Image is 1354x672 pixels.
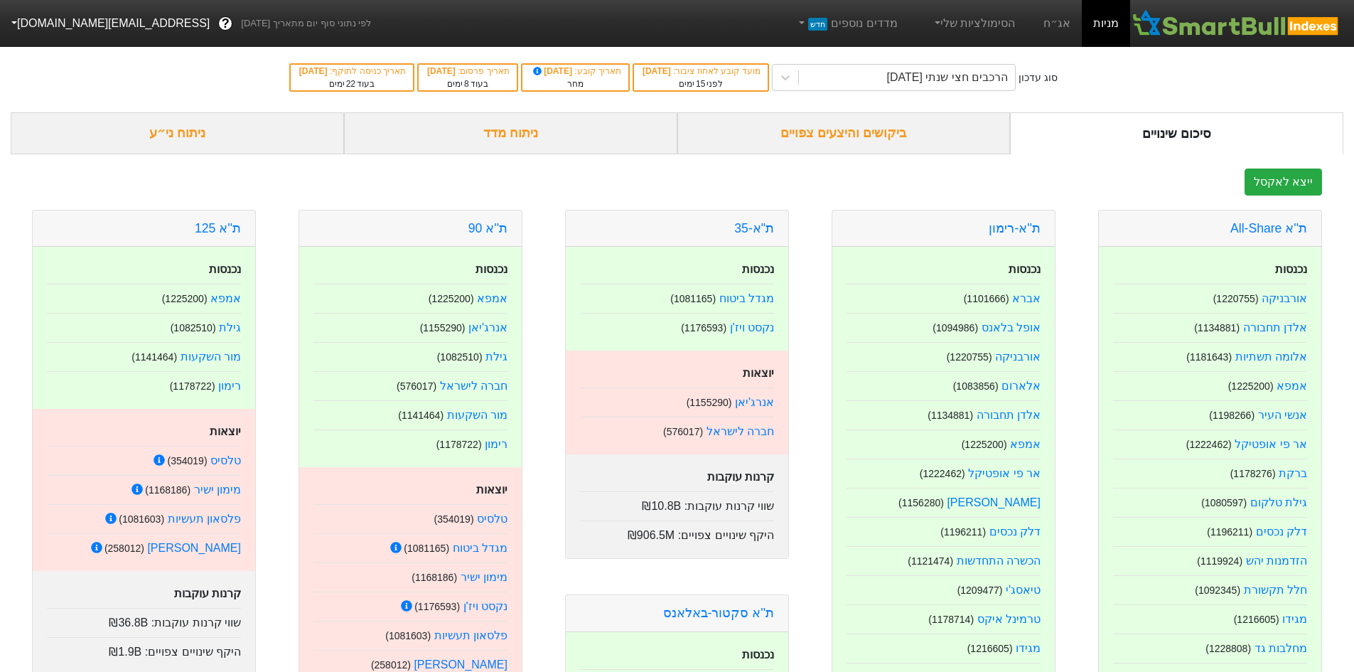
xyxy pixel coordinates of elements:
[719,292,774,304] a: מגדל ביטוח
[1246,555,1307,567] a: הזדמנות יהש
[1213,293,1259,304] small: ( 1220755 )
[1006,584,1041,596] a: טיאסג'י
[222,14,230,33] span: ?
[371,659,411,671] small: ( 258012 )
[414,658,507,671] a: [PERSON_NAME]
[477,513,507,525] a: טלסיס
[477,292,507,304] a: אמפא
[1010,438,1041,450] a: אמפא
[11,112,344,154] div: ניתוח ני״ע
[580,521,774,544] div: היקף שינויים צפויים :
[628,529,675,541] span: ₪906.5M
[1258,409,1307,421] a: אנשי העיר
[898,497,944,508] small: ( 1156280 )
[677,112,1011,154] div: ביקושים והיצעים צפויים
[1235,351,1307,363] a: אלומה תשתיות
[964,293,1009,304] small: ( 1101666 )
[436,439,482,450] small: ( 1178722 )
[707,471,774,483] strong: קרנות עוקבות
[131,351,177,363] small: ( 1141464 )
[957,555,1041,567] a: הכשרה התחדשות
[808,18,827,31] span: חדש
[1256,526,1307,538] a: דלק נכסים
[1254,642,1307,654] a: מחלבות גד
[641,65,761,78] div: מועד קובע לאחוז ציבור :
[412,572,457,583] small: ( 1168186 )
[957,585,1003,596] small: ( 1209477 )
[468,221,507,235] a: ת''א 90
[1019,70,1058,85] div: סוג עדכון
[580,491,774,515] div: שווי קרנות עוקבות :
[218,380,241,392] a: רימון
[147,542,241,554] a: [PERSON_NAME]
[968,467,1041,479] a: אר פי אופטיקל
[706,425,774,437] a: חברה לישראל
[47,608,241,631] div: שווי קרנות עוקבות :
[440,380,507,392] a: חברה לישראל
[1205,643,1251,654] small: ( 1228808 )
[485,438,507,450] a: רימון
[989,526,1041,538] a: דלק נכסים
[1195,585,1240,596] small: ( 1092345 )
[1010,112,1343,154] div: סיכום שינויים
[210,454,241,466] a: טלסיס
[1207,526,1252,538] small: ( 1196211 )
[434,629,507,641] a: פלסאון תעשיות
[109,646,141,658] span: ₪1.9B
[696,79,705,89] span: 15
[210,292,241,304] a: אמפא
[977,613,1041,625] a: טרמינל איקס
[933,322,978,334] small: ( 1094986 )
[1275,263,1307,275] strong: נכנסות
[162,293,208,304] small: ( 1225200 )
[995,351,1041,363] a: אורבניקה
[426,78,510,90] div: בעוד ימים
[790,9,903,38] a: מדדים נוספיםחדש
[730,321,775,334] a: נקסט ויז'ן
[414,601,460,612] small: ( 1176593 )
[1234,614,1279,625] small: ( 1216605 )
[420,322,466,334] small: ( 1155290 )
[1209,410,1254,421] small: ( 1198266 )
[977,409,1041,421] a: אלדן תחבורה
[104,543,144,554] small: ( 258012 )
[567,79,584,89] span: מחר
[920,468,965,479] small: ( 1222462 )
[742,649,774,661] strong: נכנסות
[181,351,241,363] a: מור השקעות
[145,484,190,496] small: ( 1168186 )
[928,410,973,421] small: ( 1134881 )
[908,555,953,567] small: ( 1121474 )
[427,66,458,76] span: [DATE]
[174,587,241,599] strong: קרנות עוקבות
[742,263,774,275] strong: נכנסות
[447,409,507,421] a: מור השקעות
[1235,438,1307,450] a: אר פי אופטיקל
[734,221,774,235] a: ת"א-35
[947,351,992,363] small: ( 1220755 )
[663,606,774,620] a: ת''א סקטור-באלאנס
[887,69,1009,86] div: הרכבים חצי שנתי [DATE]
[1230,468,1276,479] small: ( 1178276 )
[397,380,436,392] small: ( 576017 )
[109,617,148,629] span: ₪36.8B
[1228,380,1274,392] small: ( 1225200 )
[299,66,330,76] span: [DATE]
[1016,642,1041,654] a: מגידו
[1245,169,1322,196] button: ייצא לאקסל
[298,65,406,78] div: תאריך כניסה לתוקף :
[1012,292,1041,304] a: אברא
[1194,322,1240,334] small: ( 1134881 )
[170,380,215,392] small: ( 1178722 )
[1186,439,1232,450] small: ( 1222462 )
[967,643,1013,654] small: ( 1216605 )
[475,263,507,275] strong: נכנסות
[476,484,507,496] strong: יוצאות
[437,351,483,363] small: ( 1082510 )
[982,321,1041,334] a: אופל בלאנס
[346,79,355,89] span: 22
[209,263,241,275] strong: נכנסות
[1197,555,1242,567] small: ( 1119924 )
[670,293,716,304] small: ( 1081165 )
[926,9,1021,38] a: הסימולציות שלי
